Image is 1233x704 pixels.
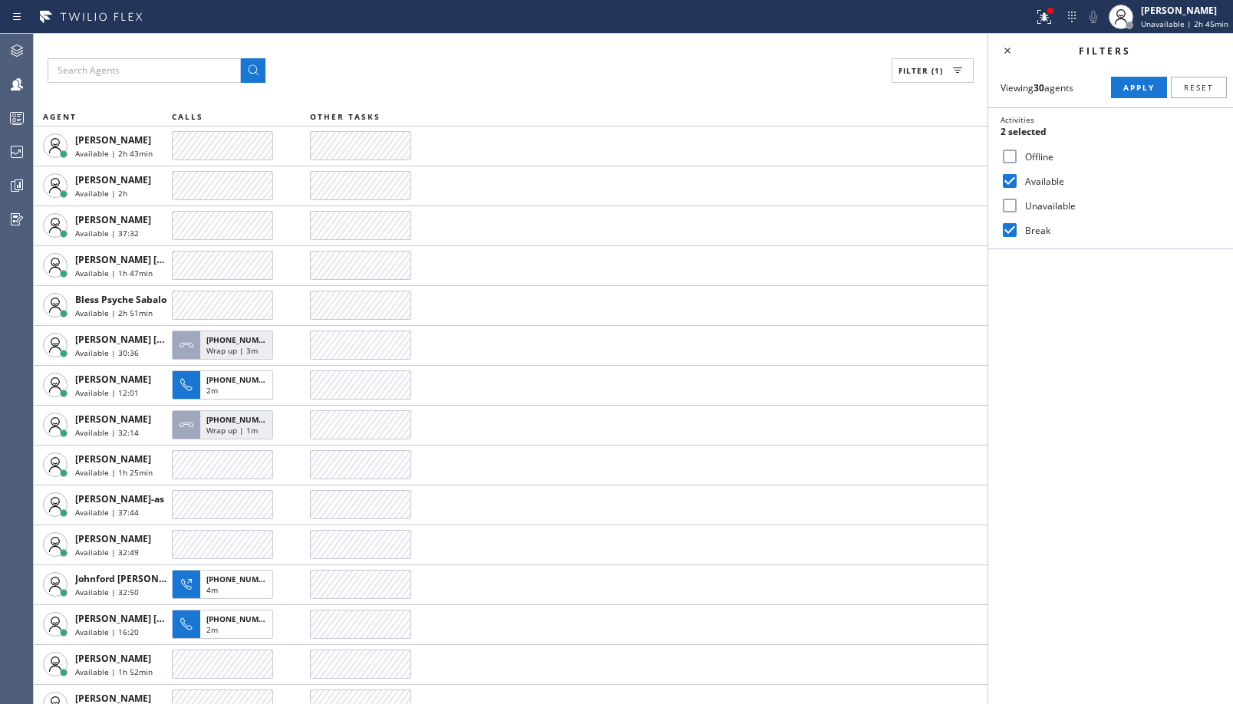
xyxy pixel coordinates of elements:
[1141,18,1228,29] span: Unavailable | 2h 45min
[75,547,139,558] span: Available | 32:49
[43,111,77,122] span: AGENT
[75,532,151,545] span: [PERSON_NAME]
[75,452,151,465] span: [PERSON_NAME]
[1083,6,1104,28] button: Mute
[75,612,256,625] span: [PERSON_NAME] [PERSON_NAME] Dahil
[172,565,278,604] button: [PHONE_NUMBER]4m
[75,507,139,518] span: Available | 37:44
[206,374,276,385] span: [PHONE_NUMBER]
[1034,81,1044,94] strong: 30
[75,387,139,398] span: Available | 12:01
[75,188,127,199] span: Available | 2h
[75,373,151,386] span: [PERSON_NAME]
[206,414,276,425] span: [PHONE_NUMBER]
[172,406,278,444] button: [PHONE_NUMBER]Wrap up | 1m
[75,308,153,318] span: Available | 2h 51min
[75,652,151,665] span: [PERSON_NAME]
[75,133,151,146] span: [PERSON_NAME]
[206,385,218,396] span: 2m
[1019,150,1221,163] label: Offline
[75,253,229,266] span: [PERSON_NAME] [PERSON_NAME]
[172,366,278,404] button: [PHONE_NUMBER]2m
[75,228,139,239] span: Available | 37:32
[206,574,276,584] span: [PHONE_NUMBER]
[1171,77,1227,98] button: Reset
[75,333,229,346] span: [PERSON_NAME] [PERSON_NAME]
[206,334,276,345] span: [PHONE_NUMBER]
[310,111,381,122] span: OTHER TASKS
[1001,114,1221,125] div: Activities
[172,605,278,643] button: [PHONE_NUMBER]2m
[75,492,164,505] span: [PERSON_NAME]-as
[75,467,153,478] span: Available | 1h 25min
[1019,199,1221,212] label: Unavailable
[898,65,943,76] span: Filter (1)
[206,584,218,595] span: 4m
[75,213,151,226] span: [PERSON_NAME]
[1141,4,1228,17] div: [PERSON_NAME]
[75,587,139,597] span: Available | 32:50
[206,345,258,356] span: Wrap up | 3m
[75,427,139,438] span: Available | 32:14
[75,293,166,306] span: Bless Psyche Sabalo
[1001,125,1047,138] span: 2 selected
[75,627,139,637] span: Available | 16:20
[206,624,218,635] span: 2m
[75,268,153,278] span: Available | 1h 47min
[172,326,278,364] button: [PHONE_NUMBER]Wrap up | 3m
[75,347,139,358] span: Available | 30:36
[75,572,193,585] span: Johnford [PERSON_NAME]
[1123,82,1155,93] span: Apply
[75,148,153,159] span: Available | 2h 43min
[1079,44,1131,58] span: Filters
[892,58,974,83] button: Filter (1)
[1019,224,1221,237] label: Break
[206,425,258,436] span: Wrap up | 1m
[75,413,151,426] span: [PERSON_NAME]
[206,614,276,624] span: [PHONE_NUMBER]
[48,58,241,83] input: Search Agents
[75,173,151,186] span: [PERSON_NAME]
[1184,82,1214,93] span: Reset
[1001,81,1073,94] span: Viewing agents
[172,111,203,122] span: CALLS
[75,666,153,677] span: Available | 1h 52min
[1111,77,1167,98] button: Apply
[1019,175,1221,188] label: Available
